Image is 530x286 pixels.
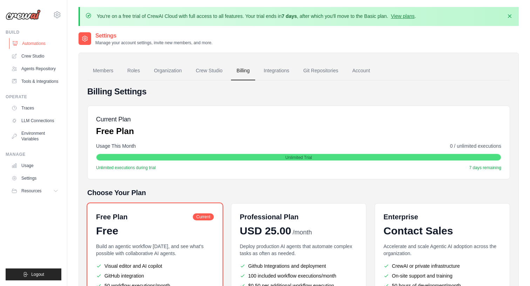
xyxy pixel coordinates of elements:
div: Free [96,225,214,237]
p: Free Plan [96,126,134,137]
h5: Current Plan [96,114,134,124]
span: Logout [31,272,44,277]
li: 100 included workflow executions/month [240,272,358,279]
a: Usage [8,160,61,171]
p: Manage your account settings, invite new members, and more. [95,40,212,46]
img: Logo [6,9,41,20]
p: Accelerate and scale Agentic AI adoption across the organization. [383,243,501,257]
button: Logout [6,268,61,280]
div: Operate [6,94,61,100]
a: Account [347,61,376,80]
p: Deploy production AI agents that automate complex tasks as often as needed. [240,243,358,257]
li: GitHub integration [96,272,214,279]
h6: Professional Plan [240,212,299,222]
a: Roles [122,61,145,80]
div: Manage [6,152,61,157]
a: Members [87,61,119,80]
h5: Choose Your Plan [87,188,510,198]
li: Visual editor and AI copilot [96,262,214,270]
li: On-site support and training [383,272,501,279]
span: Usage This Month [96,142,136,149]
a: Environment Variables [8,128,61,145]
a: Crew Studio [190,61,228,80]
h4: Billing Settings [87,86,510,97]
a: Traces [8,102,61,114]
a: Automations [9,38,62,49]
li: CrewAI or private infrastructure [383,262,501,270]
span: /month [293,228,312,237]
a: Tools & Integrations [8,76,61,87]
a: Billing [231,61,255,80]
a: Crew Studio [8,51,61,62]
span: Resources [21,188,41,194]
div: Build [6,29,61,35]
div: Contact Sales [383,225,501,237]
h6: Free Plan [96,212,128,222]
a: Agents Repository [8,63,61,74]
span: Unlimited executions during trial [96,165,156,171]
button: Resources [8,185,61,197]
a: Settings [8,173,61,184]
span: Current [193,213,214,220]
a: Git Repositories [298,61,344,80]
strong: 7 days [281,13,297,19]
a: Integrations [258,61,295,80]
h2: Settings [95,32,212,40]
span: 0 / unlimited executions [450,142,501,149]
a: Organization [148,61,187,80]
a: LLM Connections [8,115,61,126]
h6: Enterprise [383,212,501,222]
p: You're on a free trial of CrewAI Cloud with full access to all features. Your trial ends in , aft... [97,13,416,20]
a: View plans [391,13,414,19]
span: 7 days remaining [469,165,501,171]
span: Unlimited Trial [285,155,312,160]
li: Github Integrations and deployment [240,262,358,270]
span: USD 25.00 [240,225,291,237]
p: Build an agentic workflow [DATE], and see what's possible with collaborative AI agents. [96,243,214,257]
